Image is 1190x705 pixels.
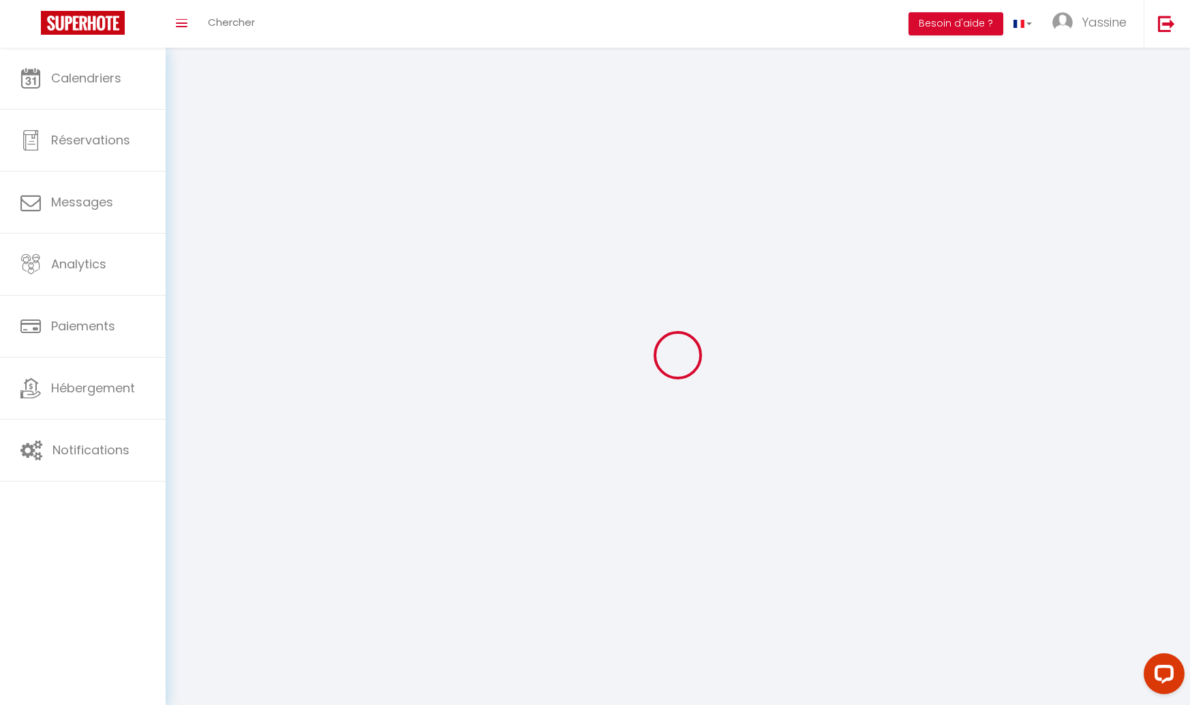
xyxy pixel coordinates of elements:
span: Chercher [208,15,255,29]
span: Calendriers [51,69,121,87]
span: Notifications [52,441,129,458]
button: Besoin d'aide ? [909,12,1003,35]
span: Analytics [51,255,106,272]
span: Yassine [1082,14,1127,31]
iframe: LiveChat chat widget [1133,648,1190,705]
img: ... [1052,12,1073,33]
span: Messages [51,193,113,210]
img: logout [1158,15,1175,32]
span: Réservations [51,131,130,148]
span: Paiements [51,317,115,334]
img: Super Booking [41,11,125,35]
span: Hébergement [51,379,135,396]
